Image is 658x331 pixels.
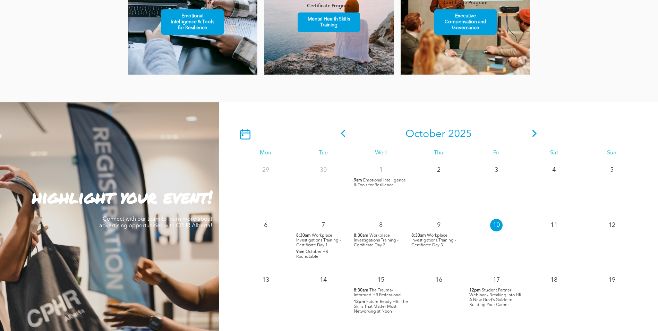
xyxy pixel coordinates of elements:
[375,164,387,176] p: 1
[296,250,328,259] span: October HR Roundtable
[354,178,406,187] span: Emotional Intelligence & Tools for Resilience
[317,274,330,286] p: 14
[448,129,472,139] span: 2025
[583,150,641,156] div: Sun
[606,164,618,176] p: 5
[354,288,401,297] span: The Trauma-Informed HR Professional
[411,234,456,247] span: Workplace Investigations Training - Certificate Day 3
[490,274,503,286] p: 17
[354,288,368,293] span: 8:30am
[548,274,560,286] p: 18
[375,219,387,231] p: 8
[468,150,525,156] div: Fri
[161,9,224,35] a: Emotional Intelligence & Tools for Resilience
[435,10,496,34] span: Executive Compensation and Governance
[259,274,272,286] p: 13
[433,164,445,176] p: 2
[294,150,352,156] div: Tue
[317,219,330,231] p: 7
[259,219,272,231] p: 6
[317,164,330,176] p: 30
[548,164,560,176] p: 4
[296,233,311,238] span: 8:30am
[490,219,503,231] p: 10
[354,178,362,183] span: 9am
[354,299,365,304] span: 12pm
[296,234,341,247] span: Workplace Investigations Training - Certificate Day 1
[434,9,497,35] a: Executive Compensation and Governance
[298,12,360,32] a: Mental Health Skills Training
[99,217,212,229] span: Connect with our team to learn more about advertising opportunities with CPHR Alberta!
[354,300,408,314] span: Future-Ready HR: The Skills That Matter Most - Networking at Noon
[354,234,399,247] span: Workplace Investigations Training - Certificate Day 2
[352,150,410,156] div: Wed
[433,274,445,286] p: 16
[405,129,445,139] span: October
[490,164,503,176] p: 3
[259,164,272,176] p: 29
[354,233,368,238] span: 8:30am
[237,150,294,156] div: Mon
[375,274,387,286] p: 15
[469,288,523,307] span: Student Partner Webinar – Breaking into HR: A New Grad’s Guide to Building Your Career
[433,219,445,231] p: 9
[299,13,359,32] span: Mental Health Skills Training
[32,184,212,209] strong: highlight your event!
[162,10,223,34] span: Emotional Intelligence & Tools for Resilience
[606,274,618,286] p: 19
[525,150,583,156] div: Sat
[410,150,467,156] div: Thu
[296,249,305,254] span: 9am
[411,233,426,238] span: 8:30am
[548,219,560,231] p: 11
[469,288,481,293] span: 12pm
[606,219,618,231] p: 12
